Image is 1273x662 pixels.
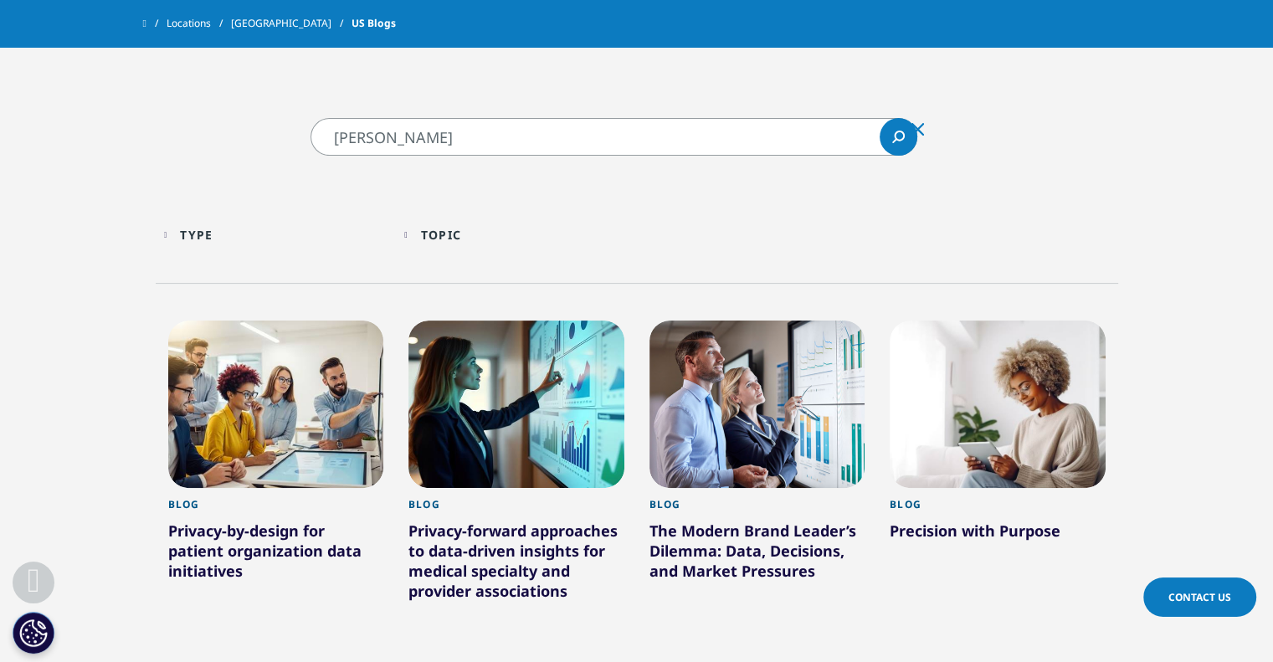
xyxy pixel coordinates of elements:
div: Blog [168,498,384,521]
div: Blog [408,498,624,521]
div: The Modern Brand Leader’s Dilemma: Data, Decisions, and Market Pressures [649,521,865,588]
a: Blog Precision with Purpose [890,488,1106,584]
a: Blog Privacy-forward approaches to data-driven insights for medical specialty and provider associ... [408,488,624,644]
a: [GEOGRAPHIC_DATA] [231,8,352,38]
span: Contact Us [1168,590,1231,604]
div: Precision with Purpose [890,521,1106,547]
a: Blog The Modern Brand Leader’s Dilemma: Data, Decisions, and Market Pressures [649,488,865,624]
div: Topic facet. [421,227,461,243]
div: Blog [649,498,865,521]
a: Contact Us [1143,577,1256,617]
div: Blog [890,498,1106,521]
div: Privacy-forward approaches to data-driven insights for medical specialty and provider associations [408,521,624,608]
a: Locations [167,8,231,38]
a: Search [880,118,917,156]
button: Cookies Settings [13,612,54,654]
svg: Search [892,131,905,143]
svg: Clear [911,123,924,136]
div: Clear [898,108,938,148]
span: US Blogs [352,8,396,38]
input: Search [311,118,917,156]
div: Privacy-by-design for patient organization data initiatives [168,521,384,588]
div: Type facet. [180,227,213,243]
a: Blog Privacy-by-design for patient organization data initiatives [168,488,384,624]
